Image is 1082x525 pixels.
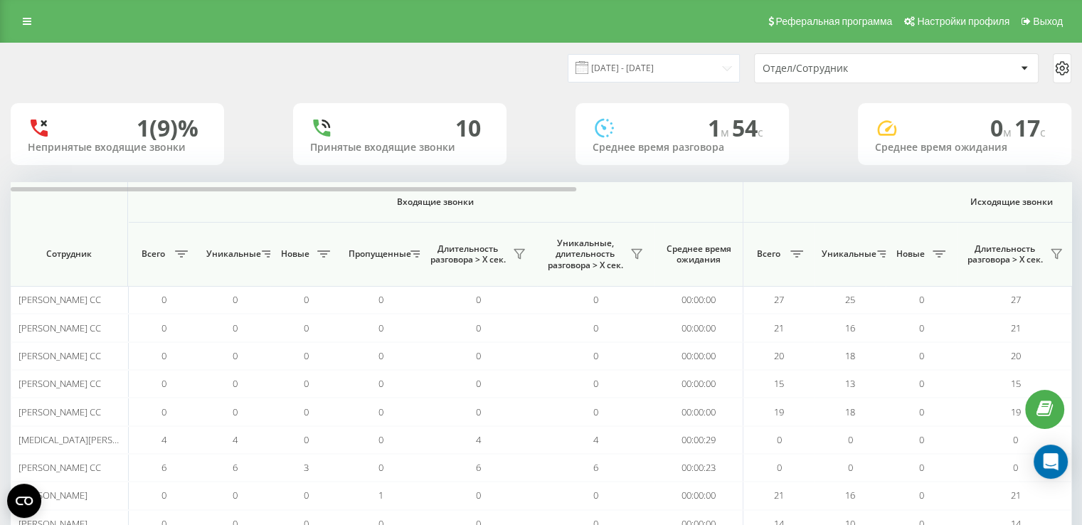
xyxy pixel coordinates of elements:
[161,349,166,362] span: 0
[161,489,166,502] span: 0
[1011,405,1021,418] span: 19
[721,124,732,140] span: м
[304,349,309,362] span: 0
[665,243,732,265] span: Среднее время ожидания
[654,342,743,370] td: 00:00:00
[233,405,238,418] span: 0
[593,349,598,362] span: 0
[708,112,732,143] span: 1
[750,248,786,260] span: Всего
[233,461,238,474] span: 6
[7,484,41,518] button: Open CMP widget
[18,433,171,446] span: [MEDICAL_DATA][PERSON_NAME] CC
[1013,433,1018,446] span: 0
[845,293,855,306] span: 25
[476,293,481,306] span: 0
[593,377,598,390] span: 0
[304,489,309,502] span: 0
[917,16,1009,27] span: Настройки профиля
[476,489,481,502] span: 0
[845,489,855,502] span: 16
[763,63,933,75] div: Отдел/Сотрудник
[919,433,924,446] span: 0
[476,322,481,334] span: 0
[18,349,101,362] span: [PERSON_NAME] CC
[654,482,743,509] td: 00:00:00
[654,426,743,454] td: 00:00:29
[758,124,763,140] span: c
[593,142,772,154] div: Среднее время разговора
[18,322,101,334] span: [PERSON_NAME] CC
[919,405,924,418] span: 0
[161,405,166,418] span: 0
[654,314,743,341] td: 00:00:00
[774,405,784,418] span: 19
[919,322,924,334] span: 0
[919,349,924,362] span: 0
[304,405,309,418] span: 0
[1011,293,1021,306] span: 27
[23,248,115,260] span: Сотрудник
[476,433,481,446] span: 4
[654,454,743,482] td: 00:00:23
[845,322,855,334] span: 16
[161,377,166,390] span: 0
[593,461,598,474] span: 6
[349,248,406,260] span: Пропущенные
[18,377,101,390] span: [PERSON_NAME] CC
[593,489,598,502] span: 0
[654,286,743,314] td: 00:00:00
[378,293,383,306] span: 0
[18,461,101,474] span: [PERSON_NAME] СС
[28,142,207,154] div: Непринятые входящие звонки
[774,349,784,362] span: 20
[233,349,238,362] span: 0
[233,433,238,446] span: 4
[1013,461,1018,474] span: 0
[378,377,383,390] span: 0
[476,349,481,362] span: 0
[1011,349,1021,362] span: 20
[233,322,238,334] span: 0
[378,489,383,502] span: 1
[233,489,238,502] span: 0
[1011,322,1021,334] span: 21
[378,405,383,418] span: 0
[18,405,101,418] span: [PERSON_NAME] CC
[135,248,171,260] span: Всего
[732,112,763,143] span: 54
[206,248,258,260] span: Уникальные
[378,433,383,446] span: 0
[654,398,743,425] td: 00:00:00
[161,322,166,334] span: 0
[919,461,924,474] span: 0
[990,112,1014,143] span: 0
[161,433,166,446] span: 4
[544,238,626,271] span: Уникальные, длительность разговора > Х сек.
[1014,112,1046,143] span: 17
[1033,16,1063,27] span: Выход
[233,293,238,306] span: 0
[378,461,383,474] span: 0
[777,461,782,474] span: 0
[18,489,87,502] span: [PERSON_NAME]
[310,142,489,154] div: Принятые входящие звонки
[476,405,481,418] span: 0
[1011,377,1021,390] span: 15
[165,196,706,208] span: Входящие звонки
[304,293,309,306] span: 0
[774,322,784,334] span: 21
[378,322,383,334] span: 0
[378,349,383,362] span: 0
[845,405,855,418] span: 18
[875,142,1054,154] div: Среднее время ожидания
[476,461,481,474] span: 6
[964,243,1046,265] span: Длительность разговора > Х сек.
[455,115,481,142] div: 10
[774,377,784,390] span: 15
[18,293,101,306] span: [PERSON_NAME] CC
[654,370,743,398] td: 00:00:00
[304,433,309,446] span: 0
[919,293,924,306] span: 0
[137,115,198,142] div: 1 (9)%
